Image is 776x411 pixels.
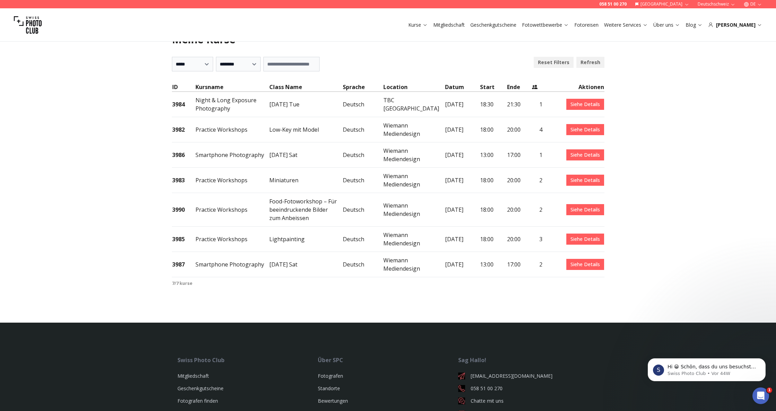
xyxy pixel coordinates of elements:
button: Weitere Services [601,20,651,30]
a: Über uns [653,21,680,28]
button: Kurse [406,20,430,30]
a: [EMAIL_ADDRESS][DOMAIN_NAME] [458,373,599,379]
td: Night & Long Exposure Photography [195,92,269,117]
td: 20:00 [507,168,532,193]
td: Wiemann Mediendesign [383,142,444,168]
div: Über SPC [318,356,458,364]
td: [DATE] [445,227,480,252]
button: Über uns [651,20,683,30]
a: Siehe Details [566,204,604,215]
td: Deutsch [342,142,383,168]
td: Deutsch [342,193,383,227]
img: Swiss photo club [14,11,42,39]
td: 20:00 [507,117,532,142]
a: Chatte mit uns [458,397,599,404]
td: 3982 [172,117,195,142]
th: Start [480,82,507,92]
h1: Meine Kurse [172,33,604,46]
td: 20:00 [507,193,532,227]
b: 7 / 7 kurse [172,280,192,286]
td: Wiemann Mediendesign [383,117,444,142]
td: Wiemann Mediendesign [383,168,444,193]
td: Deutsch [342,252,383,277]
td: [DATE] [445,142,480,168]
a: 058 51 00 270 [458,385,599,392]
td: Practice Workshops [195,117,269,142]
th: Sprache [342,82,383,92]
th: Ende [507,82,532,92]
td: Wiemann Mediendesign [383,252,444,277]
a: Bewertungen [318,397,348,404]
td: 2 [532,193,543,227]
td: 18:30 [480,92,507,117]
td: 1 [532,92,543,117]
a: Fotoreisen [574,21,599,28]
td: 4 [532,117,543,142]
td: Practice Workshops [195,193,269,227]
span: 1 [767,387,772,393]
td: 3987 [172,252,195,277]
td: Low-Key mit Model [269,117,343,142]
td: Wiemann Mediendesign [383,193,444,227]
td: 3983 [172,168,195,193]
td: 18:00 [480,168,507,193]
td: 17:00 [507,142,532,168]
td: Miniaturen [269,168,343,193]
td: Food-Fotoworkshop – Für beeindruckende Bilder zum Anbeissen [269,193,343,227]
td: Practice Workshops [195,168,269,193]
button: Mitgliedschaft [430,20,468,30]
th: Class Name [269,82,343,92]
button: Reset Filters [534,57,574,68]
button: Refresh [576,57,604,68]
button: Blog [683,20,705,30]
td: 13:00 [480,142,507,168]
a: Weitere Services [604,21,648,28]
td: Practice Workshops [195,227,269,252]
a: Siehe Details [566,175,604,186]
th: Location [383,82,444,92]
a: Siehe Details [566,259,604,270]
td: 3984 [172,92,195,117]
td: 20:00 [507,227,532,252]
a: Kurse [408,21,428,28]
td: 3985 [172,227,195,252]
td: Deutsch [342,227,383,252]
td: Wiemann Mediendesign [383,227,444,252]
td: [DATE] [445,193,480,227]
a: 058 51 00 270 [599,1,627,7]
td: 17:00 [507,252,532,277]
a: Fotografen [318,373,343,379]
a: Siehe Details [566,234,604,245]
td: TBC [GEOGRAPHIC_DATA] [383,92,444,117]
div: Swiss Photo Club [177,356,318,364]
td: 13:00 [480,252,507,277]
a: Geschenkgutscheine [470,21,516,28]
td: 3990 [172,193,195,227]
td: 18:00 [480,193,507,227]
td: 3986 [172,142,195,168]
a: Standorte [318,385,340,392]
td: 21:30 [507,92,532,117]
td: Smartphone Photography [195,142,269,168]
td: Deutsch [342,117,383,142]
th: Kursname [195,82,269,92]
td: Deutsch [342,92,383,117]
iframe: Intercom notifications Nachricht [637,344,776,392]
td: 1 [532,142,543,168]
button: Fotowettbewerbe [519,20,572,30]
td: Lightpainting [269,227,343,252]
div: Sag Hallo! [458,356,599,364]
a: Mitgliedschaft [177,373,209,379]
a: Siehe Details [566,124,604,135]
td: 2 [532,252,543,277]
button: Fotoreisen [572,20,601,30]
a: Fotowettbewerbe [522,21,569,28]
td: 3 [532,227,543,252]
td: [DATE] Sat [269,252,343,277]
b: Reset Filters [538,59,569,66]
a: Blog [686,21,703,28]
b: Refresh [581,59,600,66]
